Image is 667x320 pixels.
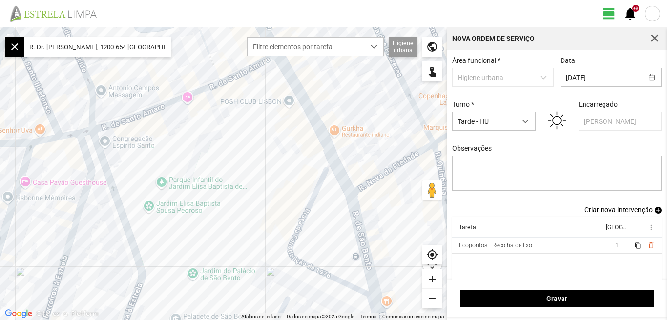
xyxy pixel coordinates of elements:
[634,242,641,249] span: content_copy
[389,37,417,57] div: Higiene urbana
[248,38,365,56] span: Filtre elementos por tarefa
[605,224,626,231] div: [GEOGRAPHIC_DATA]
[602,6,616,21] span: view_day
[287,314,354,319] span: Dados do mapa ©2025 Google
[647,241,655,249] button: delete_outline
[452,100,474,108] label: Turno *
[422,37,442,57] div: public
[452,35,535,42] div: Nova Ordem de Serviço
[632,5,639,12] div: +9
[516,112,535,130] div: dropdown trigger
[584,206,653,214] span: Criar nova intervenção
[453,112,516,130] span: Tarde - HU
[465,295,649,302] span: Gravar
[634,241,642,249] button: content_copy
[241,313,281,320] button: Atalhos de teclado
[452,57,500,64] label: Área funcional *
[615,242,619,249] span: 1
[382,314,444,319] a: Comunicar um erro no mapa
[452,144,492,152] label: Observações
[548,110,565,131] img: 01d.svg
[360,314,376,319] a: Termos (abre num novo separador)
[422,245,442,264] div: my_location
[2,307,35,320] a: Abrir esta área no Google Maps (abre uma nova janela)
[5,37,24,57] div: close
[460,290,654,307] button: Gravar
[561,57,575,64] label: Data
[422,269,442,289] div: add
[623,6,638,21] span: notifications
[7,5,107,22] img: file
[655,207,662,214] span: add
[422,180,442,200] button: Arraste o Pegman para o mapa para abrir o Street View
[365,38,384,56] div: dropdown trigger
[422,61,442,81] div: touch_app
[579,100,618,108] label: Encarregado
[24,37,171,57] input: Pesquise por local
[647,223,655,231] span: more_vert
[422,289,442,308] div: remove
[459,224,476,231] div: Tarefa
[459,242,532,249] div: Ecopontos - Recolha de lixo
[2,307,35,320] img: Google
